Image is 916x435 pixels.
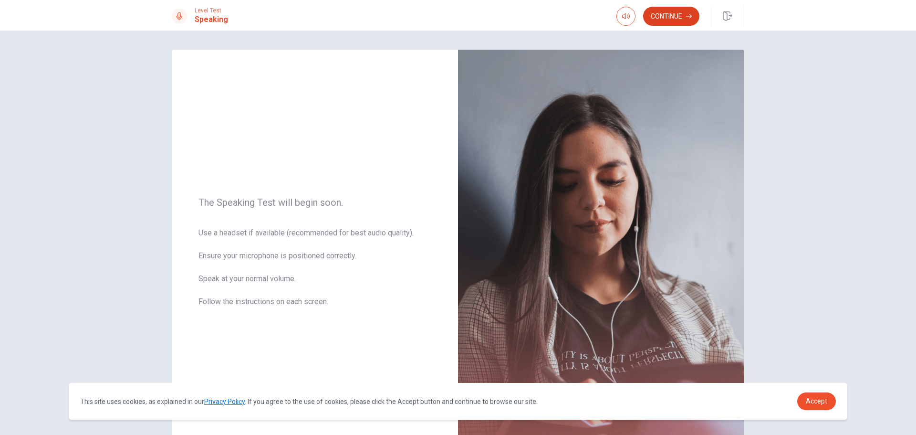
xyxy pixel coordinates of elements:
[643,7,699,26] button: Continue
[204,398,245,405] a: Privacy Policy
[797,393,836,410] a: dismiss cookie message
[69,383,847,420] div: cookieconsent
[195,7,228,14] span: Level Test
[80,398,538,405] span: This site uses cookies, as explained in our . If you agree to the use of cookies, please click th...
[198,227,431,319] span: Use a headset if available (recommended for best audio quality). Ensure your microphone is positi...
[195,14,228,25] h1: Speaking
[806,397,827,405] span: Accept
[198,197,431,208] span: The Speaking Test will begin soon.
